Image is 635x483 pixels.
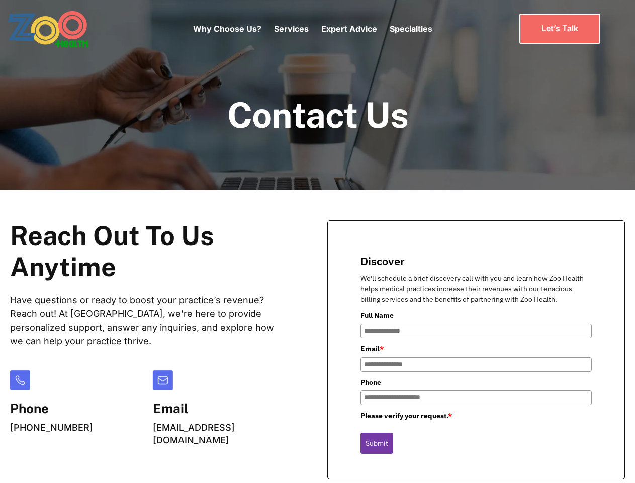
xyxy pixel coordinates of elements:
h1: Contact Us [227,96,408,134]
div: Specialties [390,8,432,50]
a: Specialties [390,24,432,34]
label: Please verify your request. [360,410,592,421]
h2: Reach Out To Us Anytime [10,220,287,283]
label: Email [360,343,592,354]
a: home [8,10,116,48]
a: [EMAIL_ADDRESS][DOMAIN_NAME] [153,422,235,445]
button: Submit [360,433,393,454]
title: Discover [360,254,592,268]
a: [PHONE_NUMBER] [10,422,93,433]
h5: Email [153,400,288,416]
p: We'll schedule a brief discovery call with you and learn how Zoo Health helps medical practices i... [360,273,592,305]
a: Expert Advice [321,24,377,34]
div: Services [274,8,309,50]
label: Full Name [360,310,592,321]
p: Have questions or ready to boost your practice’s revenue? Reach out! At [GEOGRAPHIC_DATA], we’re ... [10,293,287,348]
label: Phone [360,377,592,388]
a: Why Choose Us? [193,24,261,34]
p: Services [274,23,309,35]
a: Let’s Talk [519,14,600,43]
h5: Phone [10,400,93,416]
